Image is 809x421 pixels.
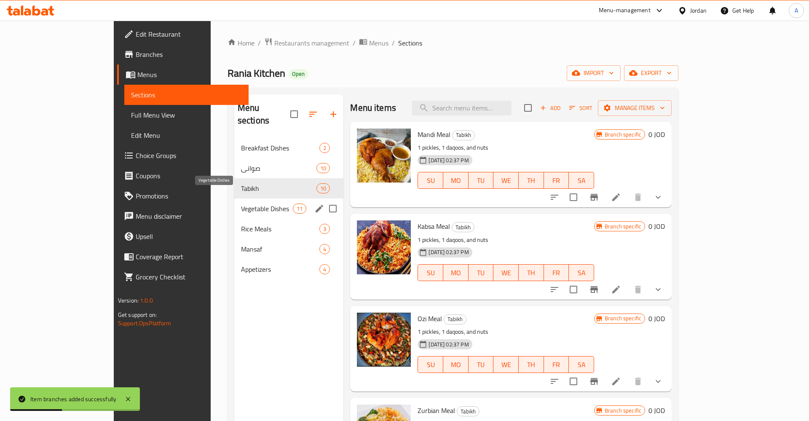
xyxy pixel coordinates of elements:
div: Open [289,69,308,79]
span: Edit Restaurant [136,29,242,39]
button: SA [569,172,594,189]
span: Tabikh [241,183,316,193]
span: 10 [317,185,329,193]
a: Full Menu View [124,105,249,125]
span: Tabikh [452,223,474,232]
button: Add section [323,104,343,124]
span: Grocery Checklist [136,272,242,282]
span: TU [472,359,490,371]
input: search [412,101,512,115]
a: Restaurants management [264,38,349,48]
a: Coupons [117,166,249,186]
span: Branches [136,49,242,59]
span: Select section [519,99,537,117]
li: / [392,38,395,48]
div: Tabikh [457,406,480,416]
span: Branch specific [601,314,645,322]
button: Branch-specific-item [584,279,604,300]
h2: Menu items [350,102,396,114]
img: Mandi Meal [357,129,411,182]
a: Choice Groups [117,145,249,166]
span: Branch specific [601,131,645,139]
span: Menus [137,70,242,80]
div: items [319,224,330,234]
button: Branch-specific-item [584,187,604,207]
span: Promotions [136,191,242,201]
span: 4 [320,245,329,253]
svg: Show Choices [653,284,663,295]
span: SA [572,359,591,371]
span: Select all sections [285,105,303,123]
p: 1 pickles, 1 daqoos, and nuts [418,142,594,153]
div: Tabikh [452,130,475,140]
a: Coverage Report [117,247,249,267]
button: MO [443,264,469,281]
button: SU [418,356,443,373]
span: Rania Kitchen [228,64,285,83]
span: Sort sections [303,104,323,124]
span: Rice Meals [241,224,319,234]
span: TU [472,267,490,279]
span: [DATE] 02:37 PM [425,248,472,256]
span: 10 [317,164,329,172]
p: 1 pickles, 1 daqoos, and nuts [418,235,594,245]
span: 2 [320,144,329,152]
span: Restaurants management [274,38,349,48]
span: Select to update [565,188,582,206]
button: SU [418,172,443,189]
p: 1 pickles, 1 daqoos, and nuts [418,327,594,337]
span: WE [497,267,515,279]
div: Appetizers4 [234,259,344,279]
button: sort-choices [544,279,565,300]
span: Coupons [136,171,242,181]
a: Branches [117,44,249,64]
span: WE [497,359,515,371]
span: Zurbian Meal [418,404,455,417]
li: / [258,38,261,48]
div: Tabikh10 [234,178,344,198]
a: Menus [117,64,249,85]
button: export [624,65,678,81]
div: Mansaf [241,244,319,254]
button: TH [519,356,544,373]
button: WE [493,264,519,281]
button: sort-choices [544,371,565,392]
span: 3 [320,225,329,233]
button: TU [469,172,494,189]
button: delete [628,371,648,392]
span: SU [421,174,440,187]
span: Ozi Meal [418,312,442,325]
button: Branch-specific-item [584,371,604,392]
span: Select to update [565,373,582,390]
img: Kabsa Meal [357,220,411,274]
a: Sections [124,85,249,105]
span: Appetizers [241,264,319,274]
img: Ozi Meal [357,313,411,367]
span: Coverage Report [136,252,242,262]
button: Manage items [598,100,672,116]
div: Mansaf4 [234,239,344,259]
span: Sections [131,90,242,100]
span: Tabikh [444,314,466,324]
button: WE [493,172,519,189]
h6: 0 JOD [648,220,665,232]
span: TH [522,174,541,187]
span: Open [289,70,308,78]
span: Breakfast Dishes [241,143,319,153]
svg: Show Choices [653,192,663,202]
span: Branch specific [601,407,645,415]
span: Sort items [564,102,598,115]
span: Version: [118,295,139,306]
button: TH [519,172,544,189]
span: 4 [320,265,329,274]
span: Menus [369,38,388,48]
a: Grocery Checklist [117,267,249,287]
span: SU [421,359,440,371]
a: Upsell [117,226,249,247]
span: Get support on: [118,309,157,320]
a: Edit menu item [611,376,621,386]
